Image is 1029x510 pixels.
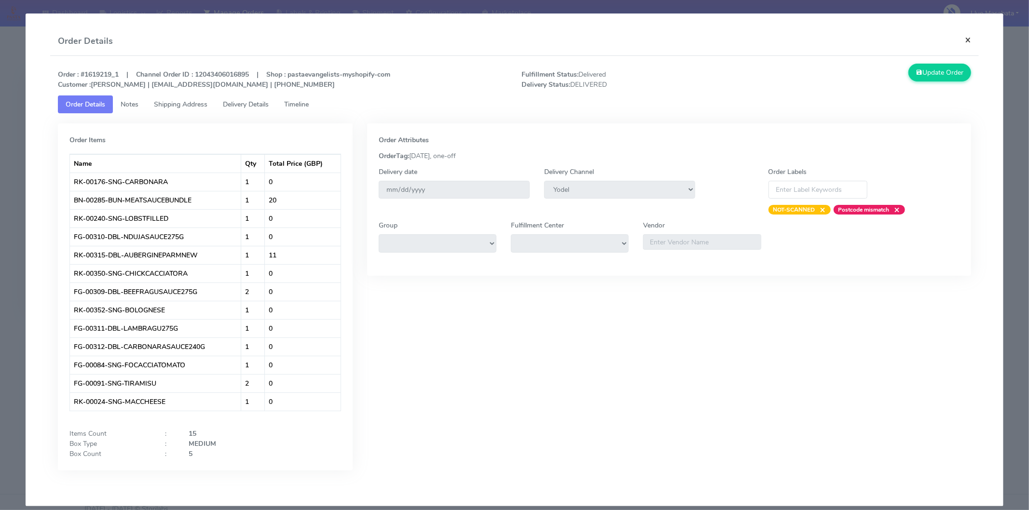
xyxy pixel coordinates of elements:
td: 0 [265,228,341,246]
strong: Delivery Status: [521,80,570,89]
td: 1 [241,319,265,337]
button: Update Order [908,64,971,81]
span: Delivered DELIVERED [514,69,746,90]
strong: Fulfillment Status: [521,70,578,79]
td: RK-00352-SNG-BOLOGNESE [70,301,241,319]
input: Enter Label Keywords [768,181,868,199]
label: Group [379,220,398,230]
span: Shipping Address [154,100,207,109]
td: RK-00315-DBL-AUBERGINEPARMNEW [70,246,241,264]
td: 1 [241,173,265,191]
td: BN-00285-BUN-MEATSAUCEBUNDLE [70,191,241,209]
strong: Order Items [69,135,106,145]
td: 1 [241,337,265,356]
td: 0 [265,264,341,282]
td: 11 [265,246,341,264]
strong: 15 [189,429,196,438]
td: FG-00084-SNG-FOCACCIATOMATO [70,356,241,374]
ul: Tabs [58,95,971,113]
th: Qty [241,154,265,173]
td: FG-00311-DBL-LAMBRAGU275G [70,319,241,337]
td: FG-00091-SNG-TIRAMISU [70,374,241,392]
th: Name [70,154,241,173]
button: Close [957,27,979,53]
strong: MEDIUM [189,439,216,448]
label: Delivery Channel [544,167,594,177]
div: Box Type [62,439,158,449]
span: Delivery Details [223,100,269,109]
td: 0 [265,209,341,228]
td: FG-00312-DBL-CARBONARASAUCE240G [70,337,241,356]
div: : [158,429,181,439]
td: 0 [265,392,341,411]
td: 0 [265,319,341,337]
td: 1 [241,356,265,374]
td: 0 [265,374,341,392]
span: Timeline [284,100,309,109]
td: 1 [241,246,265,264]
div: Box Count [62,449,158,459]
td: 0 [265,356,341,374]
strong: OrderTag: [379,151,409,161]
div: : [158,439,181,449]
span: Notes [121,100,138,109]
td: RK-00350-SNG-CHICKCACCIATORA [70,264,241,282]
input: Enter Vendor Name [643,234,761,250]
div: Items Count [62,429,158,439]
strong: 5 [189,449,192,458]
td: 20 [265,191,341,209]
h4: Order Details [58,35,113,48]
label: Vendor [643,220,665,230]
strong: Customer : [58,80,91,89]
td: 0 [265,337,341,356]
strong: Postcode mismatch [838,206,890,214]
strong: Order : #1619219_1 | Channel Order ID : 12043406016895 | Shop : pastaevangelists-myshopify-com [P... [58,70,390,89]
td: RK-00176-SNG-CARBONARA [70,173,241,191]
td: 0 [265,282,341,301]
td: 1 [241,264,265,282]
td: 2 [241,374,265,392]
td: 1 [241,191,265,209]
td: 0 [265,301,341,319]
td: 2 [241,282,265,301]
label: Order Labels [768,167,807,177]
strong: NOT-SCANNED [773,206,815,214]
th: Total Price (GBP) [265,154,341,173]
label: Delivery date [379,167,417,177]
td: RK-00024-SNG-MACCHEESE [70,392,241,411]
td: FG-00310-DBL-NDUJASAUCE275G [70,228,241,246]
td: 1 [241,392,265,411]
td: 0 [265,173,341,191]
span: × [890,205,900,215]
div: : [158,449,181,459]
span: × [815,205,826,215]
strong: Order Attributes [379,135,429,145]
td: 1 [241,301,265,319]
span: Order Details [66,100,105,109]
td: 1 [241,209,265,228]
td: RK-00240-SNG-LOBSTFILLED [70,209,241,228]
td: FG-00309-DBL-BEEFRAGUSAUCE275G [70,282,241,301]
td: 1 [241,228,265,246]
div: [DATE], one-off [371,151,967,161]
label: Fulfillment Center [511,220,564,230]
